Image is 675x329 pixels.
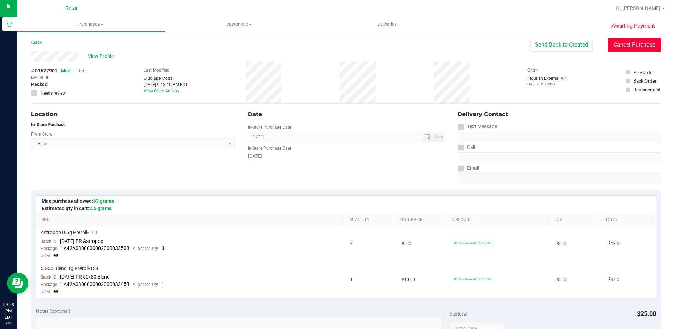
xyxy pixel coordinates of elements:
[53,74,54,81] span: -
[61,281,129,287] span: 1A42A0300000002000033458
[165,21,312,28] span: Customers
[41,246,57,251] span: Package
[449,311,467,317] span: Subtotal
[5,20,12,28] inline-svg: Retail
[530,38,593,52] button: Send Back to Created
[77,68,85,73] span: Rec
[605,217,648,223] a: Total
[611,22,655,30] span: Awaiting Payment
[3,321,14,326] p: 09/25
[133,282,158,287] span: Allocated Qty
[144,82,188,88] div: [DATE] 9:13:10 PM EDT
[633,86,661,93] div: Replacement
[31,40,42,45] a: Back
[402,276,415,283] span: $10.00
[61,245,129,251] span: 1A42A0300000002000033503
[458,163,479,173] label: Email
[17,17,165,32] a: Purchases
[41,239,56,244] span: Batch ID
[53,288,59,294] span: ea
[452,217,545,223] a: Discount
[31,67,58,74] span: # 01677901
[162,245,165,251] span: 3
[60,238,103,244] span: [DATE] PR Astropop
[402,240,413,247] span: $5.00
[60,274,110,280] span: [DATE] PR 50/50 Blend
[527,75,567,87] div: Flourish External API
[3,301,14,321] p: 09:58 PM EDT
[41,282,57,287] span: Package
[248,124,291,131] label: In-Store Purchase Date
[88,53,116,60] span: View Profile
[89,205,112,211] span: 2.5 grams
[616,5,662,11] span: Hi, [PERSON_NAME]!
[41,253,50,258] span: UOM
[31,81,48,88] span: Packed
[557,240,568,247] span: $0.00
[458,121,497,132] label: Text Message
[248,152,445,160] div: [DATE]
[53,252,59,258] span: ea
[454,241,492,245] span: Member Discount: 10% off line
[454,277,492,281] span: Member Discount: 10% off line
[458,152,661,163] input: Format: (999) 999-9999
[41,229,97,236] span: Astropop 0.5g Preroll-113
[608,276,619,283] span: $9.00
[527,67,539,73] label: Origin
[61,68,71,73] span: Med
[368,21,406,28] span: Deliveries
[400,217,443,223] a: Unit Price
[36,308,70,314] span: Notes (optional)
[133,246,158,251] span: Allocated Qty
[41,289,50,294] span: UOM
[637,310,656,317] span: $25.00
[458,142,475,152] label: Call
[31,131,52,137] label: From Store
[554,217,597,223] a: Tax
[608,38,661,52] button: Cancel Purchase
[350,276,353,283] span: 1
[41,275,56,280] span: Batch ID
[7,273,28,294] iframe: Resource center
[31,110,235,119] div: Location
[313,17,461,32] a: Deliveries
[31,74,51,81] span: METRC ID:
[350,240,353,247] span: 3
[458,132,661,142] input: Format: (999) 999-9999
[557,276,568,283] span: $0.00
[633,69,654,76] div: Pre-Order
[633,77,657,84] div: Back Order
[41,265,98,272] span: 50-50 Blend 1g Preroll-139
[248,110,445,119] div: Date
[144,89,179,94] a: View Order Activity
[349,217,392,223] a: Quantity
[144,75,188,82] div: Ojuolape Mogaji
[17,21,165,28] span: Purchases
[42,205,112,211] span: Estimated qty in cart:
[458,110,661,119] div: Delivery Contact
[165,17,313,32] a: Customers
[248,145,291,151] label: In-Store Purchase Date
[42,198,114,204] span: Max purchase allowed:
[93,198,114,204] span: 63 grams
[65,5,79,11] span: Retail
[41,90,66,96] span: Needs review
[162,281,165,287] span: 1
[31,122,65,127] strong: In-Store Purchase
[73,68,74,73] span: |
[42,217,341,223] a: SKU
[527,82,567,87] p: Original ID: 75051
[608,240,622,247] span: $13.50
[144,67,169,73] label: Last Modified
